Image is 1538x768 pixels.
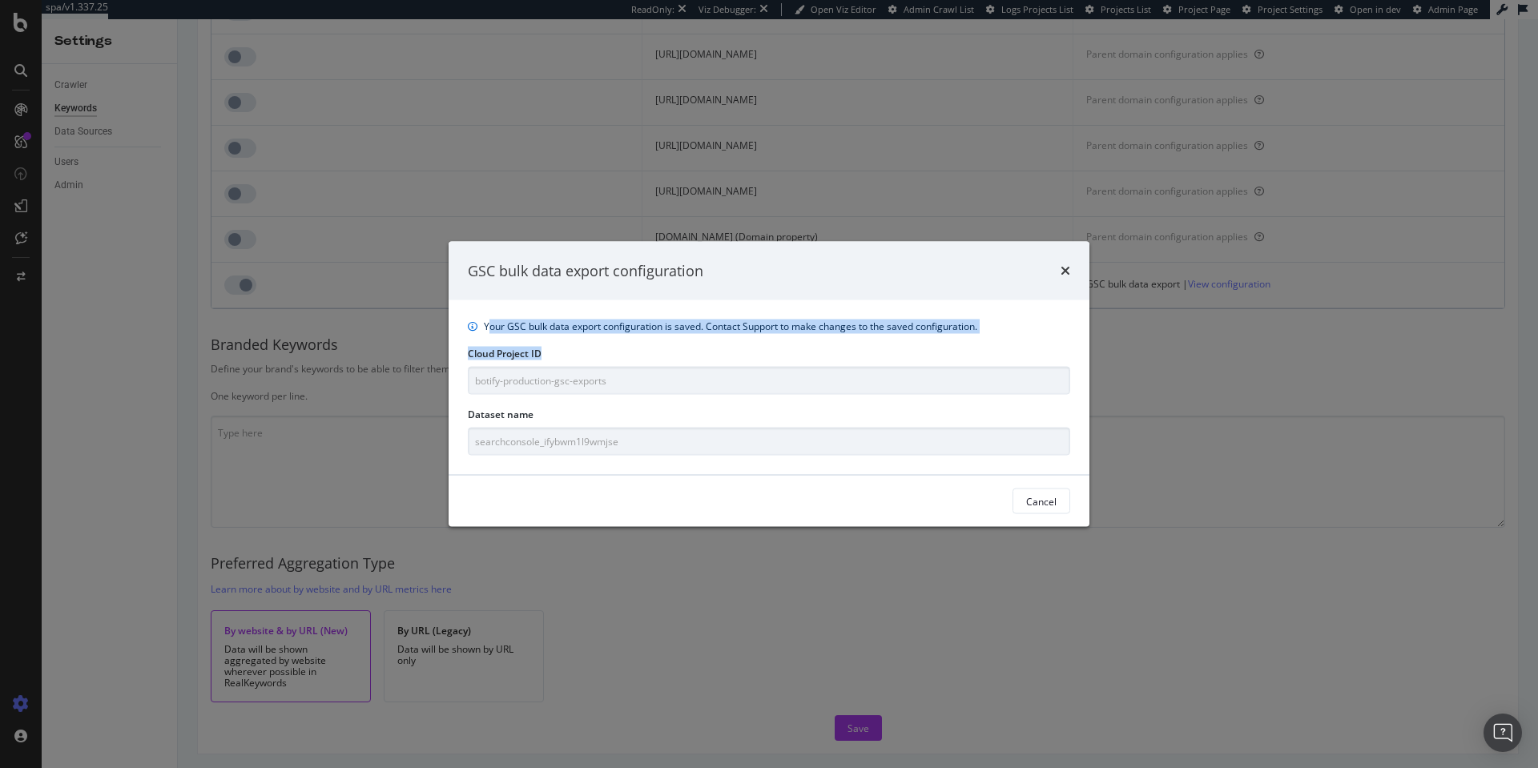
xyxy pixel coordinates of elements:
div: Cancel [1026,494,1057,508]
div: info banner [468,320,1070,334]
div: Your GSC bulk data export configuration is saved. Contact Support to make changes to the saved co... [484,320,977,334]
div: modal [449,241,1089,527]
label: Cloud Project ID [468,347,542,360]
div: times [1061,260,1070,281]
div: GSC bulk data export configuration [468,260,703,281]
input: Type here [468,367,1070,395]
button: Cancel [1013,489,1070,514]
label: Dataset name [468,408,533,421]
input: Type here [468,428,1070,456]
div: Open Intercom Messenger [1484,714,1522,752]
